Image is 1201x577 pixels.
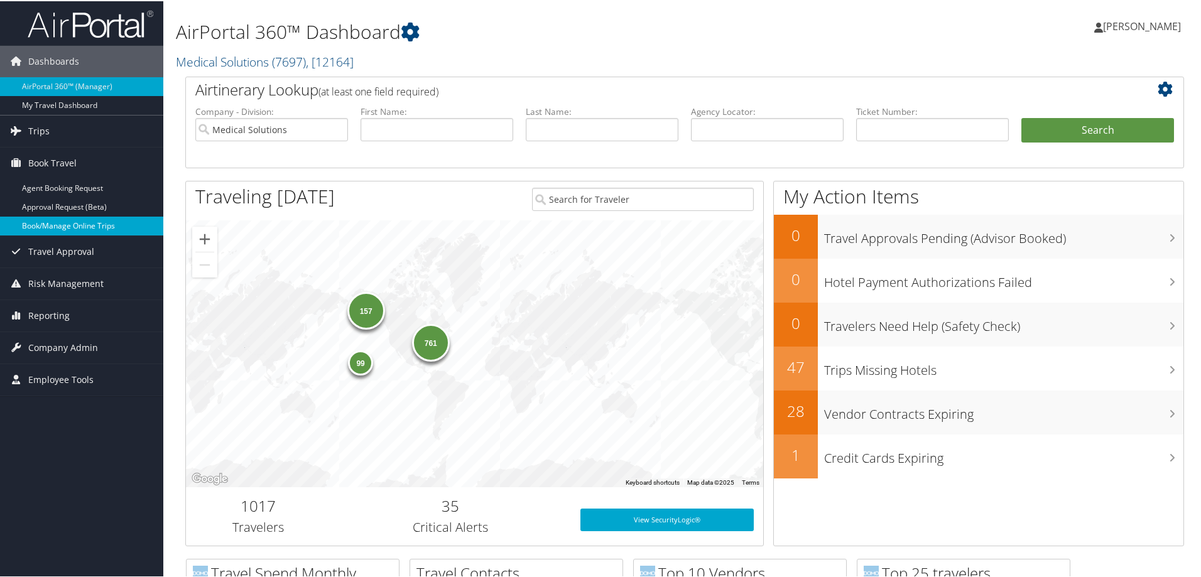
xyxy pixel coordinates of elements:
[824,266,1183,290] h3: Hotel Payment Authorizations Failed
[526,104,678,117] label: Last Name:
[1094,6,1193,44] a: [PERSON_NAME]
[272,52,306,69] span: ( 7697 )
[774,443,818,465] h2: 1
[532,186,754,210] input: Search for Traveler
[742,478,759,485] a: Terms (opens in new tab)
[774,257,1183,301] a: 0Hotel Payment Authorizations Failed
[1103,18,1181,32] span: [PERSON_NAME]
[195,494,321,515] h2: 1017
[774,311,818,333] h2: 0
[28,146,77,178] span: Book Travel
[192,251,217,276] button: Zoom out
[28,299,70,330] span: Reporting
[176,18,854,44] h1: AirPortal 360™ Dashboard
[687,478,734,485] span: Map data ©2025
[347,291,384,328] div: 157
[318,84,438,97] span: (at least one field required)
[824,398,1183,422] h3: Vendor Contracts Expiring
[411,323,449,360] div: 761
[176,52,354,69] a: Medical Solutions
[774,224,818,245] h2: 0
[580,507,754,530] a: View SecurityLogic®
[340,517,562,535] h3: Critical Alerts
[28,363,94,394] span: Employee Tools
[340,494,562,515] h2: 35
[189,470,231,486] img: Google
[774,301,1183,345] a: 0Travelers Need Help (Safety Check)
[306,52,354,69] span: , [ 12164 ]
[774,182,1183,208] h1: My Action Items
[192,225,217,251] button: Zoom in
[189,470,231,486] a: Open this area in Google Maps (opens a new window)
[774,267,818,289] h2: 0
[824,442,1183,466] h3: Credit Cards Expiring
[195,104,348,117] label: Company - Division:
[774,433,1183,477] a: 1Credit Cards Expiring
[28,331,98,362] span: Company Admin
[348,348,373,374] div: 99
[1021,117,1174,142] button: Search
[28,114,50,146] span: Trips
[774,399,818,421] h2: 28
[28,8,153,38] img: airportal-logo.png
[774,213,1183,257] a: 0Travel Approvals Pending (Advisor Booked)
[28,267,104,298] span: Risk Management
[195,517,321,535] h3: Travelers
[691,104,844,117] label: Agency Locator:
[824,222,1183,246] h3: Travel Approvals Pending (Advisor Booked)
[856,104,1009,117] label: Ticket Number:
[28,235,94,266] span: Travel Approval
[195,78,1091,99] h2: Airtinerary Lookup
[626,477,680,486] button: Keyboard shortcuts
[824,354,1183,378] h3: Trips Missing Hotels
[824,310,1183,334] h3: Travelers Need Help (Safety Check)
[774,389,1183,433] a: 28Vendor Contracts Expiring
[774,355,818,377] h2: 47
[28,45,79,76] span: Dashboards
[361,104,513,117] label: First Name:
[195,182,335,208] h1: Traveling [DATE]
[774,345,1183,389] a: 47Trips Missing Hotels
